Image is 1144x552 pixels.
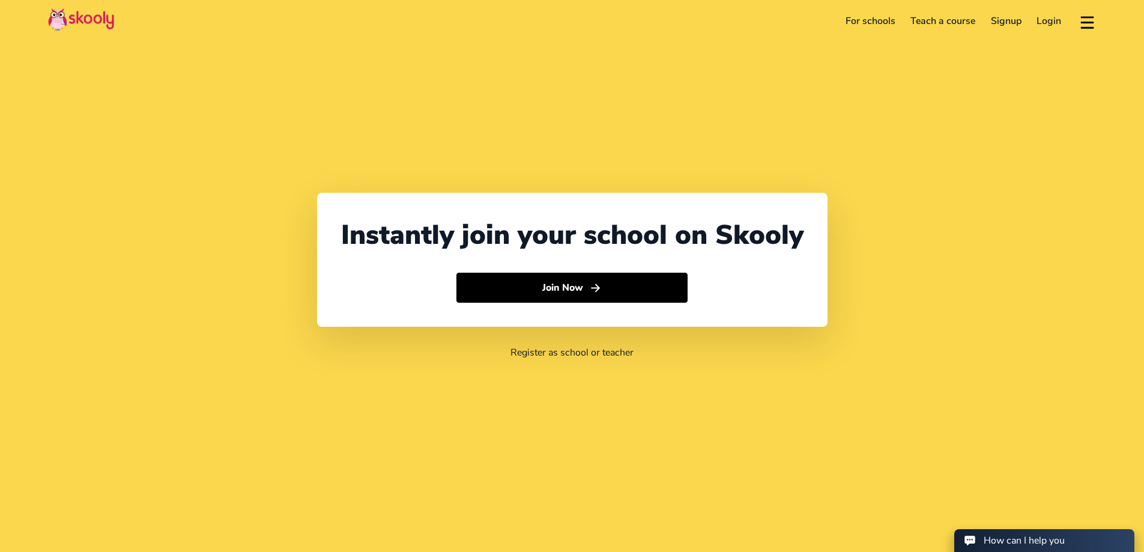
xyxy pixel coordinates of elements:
a: Teach a course [903,11,983,31]
a: Register as school or teacher [510,346,634,359]
a: Login [1029,11,1070,31]
a: For schools [838,11,903,31]
button: menu outline [1079,11,1096,31]
ion-icon: arrow forward outline [589,282,602,294]
div: Instantly join your school on Skooly [341,217,804,253]
a: Signup [983,11,1029,31]
button: Join Nowarrow forward outline [456,273,688,303]
img: Skooly [48,8,114,31]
